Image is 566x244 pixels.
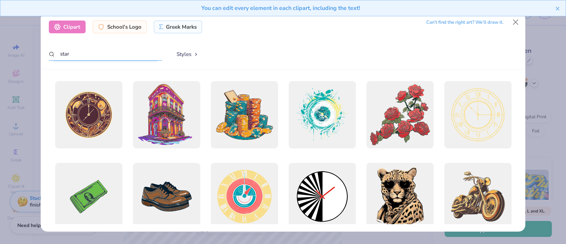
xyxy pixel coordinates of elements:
[169,47,206,61] button: Styles
[49,47,162,61] input: Search by name
[426,16,503,29] div: Can’t find the right art? We’ll draw it.
[93,21,147,33] div: School's Logo
[49,21,86,33] div: Clipart
[6,4,555,12] div: You can edit every element in each clipart, including the text!
[555,4,560,12] button: close
[509,16,522,29] button: Close
[154,21,202,33] div: Greek Marks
